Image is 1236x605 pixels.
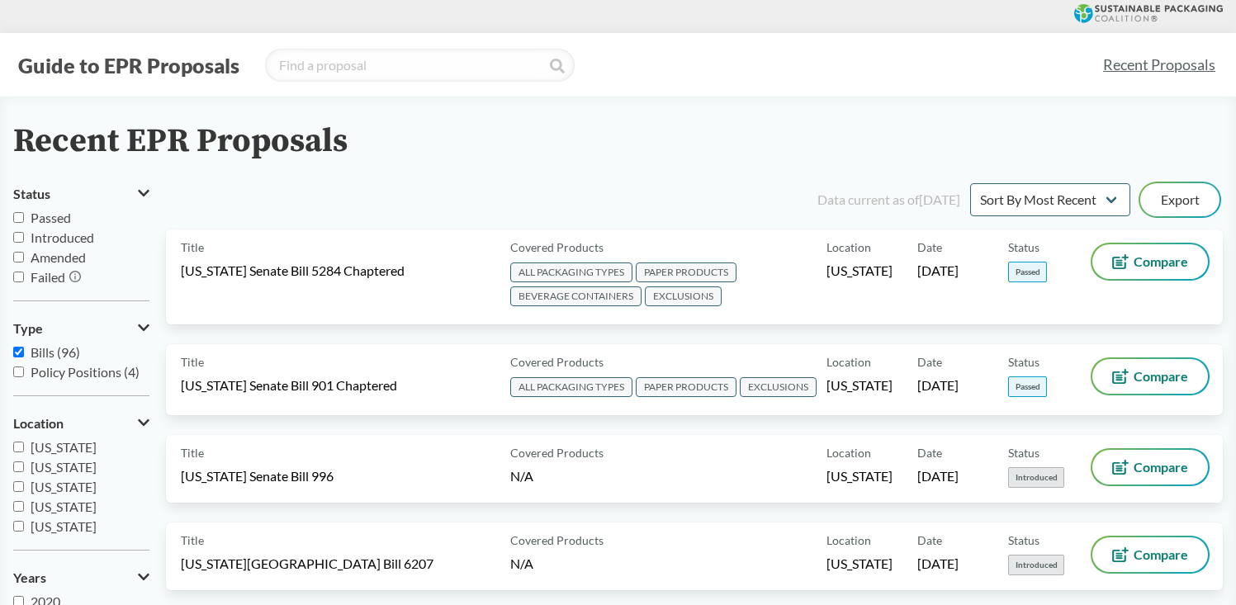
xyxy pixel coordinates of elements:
input: Failed [13,272,24,282]
span: Status [1008,353,1039,371]
input: Find a proposal [265,49,575,82]
button: Export [1140,183,1219,216]
span: Title [181,353,204,371]
span: Status [1008,532,1039,549]
span: Location [826,532,871,549]
button: Years [13,564,149,592]
span: Bills (96) [31,344,80,360]
span: Date [917,532,942,549]
span: Passed [1008,262,1047,282]
span: Date [917,444,942,461]
button: Location [13,409,149,437]
span: [US_STATE] Senate Bill 996 [181,467,334,485]
span: [US_STATE] [826,555,893,573]
input: [US_STATE] [13,461,24,472]
span: Covered Products [510,444,604,461]
span: Introduced [1008,555,1064,575]
span: Compare [1134,255,1188,268]
span: PAPER PRODUCTS [636,377,736,397]
span: EXCLUSIONS [740,377,817,397]
span: Years [13,570,46,585]
span: Status [13,187,50,201]
span: Passed [31,210,71,225]
span: ALL PACKAGING TYPES [510,262,632,282]
span: Introduced [1008,467,1064,488]
span: Date [917,353,942,371]
input: Amended [13,252,24,262]
button: Compare [1092,450,1208,484]
a: Recent Proposals [1096,46,1223,83]
span: Location [826,239,871,256]
span: Title [181,532,204,549]
span: EXCLUSIONS [645,286,722,306]
span: Location [826,353,871,371]
span: [DATE] [917,467,959,485]
span: [US_STATE][GEOGRAPHIC_DATA] Bill 6207 [181,555,433,573]
span: PAPER PRODUCTS [636,262,736,282]
span: Policy Positions (4) [31,364,140,380]
span: [US_STATE] [826,467,893,485]
button: Compare [1092,537,1208,572]
span: [US_STATE] [31,499,97,514]
span: [DATE] [917,262,959,280]
span: [US_STATE] [31,518,97,534]
input: [US_STATE] [13,481,24,492]
span: Introduced [31,229,94,245]
input: Bills (96) [13,347,24,357]
input: Policy Positions (4) [13,366,24,377]
div: Data current as of [DATE] [817,190,960,210]
span: Passed [1008,376,1047,397]
input: [US_STATE] [13,521,24,532]
button: Type [13,314,149,343]
span: [US_STATE] [31,459,97,475]
span: [US_STATE] [826,376,893,395]
span: [US_STATE] Senate Bill 901 Chaptered [181,376,397,395]
span: Date [917,239,942,256]
span: Title [181,239,204,256]
span: [DATE] [917,555,959,573]
span: Title [181,444,204,461]
button: Compare [1092,359,1208,394]
button: Guide to EPR Proposals [13,52,244,78]
input: Introduced [13,232,24,243]
button: Compare [1092,244,1208,279]
span: Compare [1134,548,1188,561]
span: [US_STATE] Senate Bill 5284 Chaptered [181,262,405,280]
input: [US_STATE] [13,501,24,512]
h2: Recent EPR Proposals [13,123,348,160]
span: Status [1008,239,1039,256]
span: Compare [1134,370,1188,383]
span: [US_STATE] [31,479,97,494]
span: Covered Products [510,532,604,549]
span: Amended [31,249,86,265]
span: Status [1008,444,1039,461]
span: Location [13,416,64,431]
input: [US_STATE] [13,442,24,452]
span: Failed [31,269,65,285]
span: [DATE] [917,376,959,395]
button: Status [13,180,149,208]
span: Covered Products [510,353,604,371]
span: Compare [1134,461,1188,474]
span: [US_STATE] [31,439,97,455]
span: [US_STATE] [826,262,893,280]
span: N/A [510,468,533,484]
span: ALL PACKAGING TYPES [510,377,632,397]
span: Location [826,444,871,461]
span: Type [13,321,43,336]
span: N/A [510,555,533,571]
input: Passed [13,212,24,223]
span: BEVERAGE CONTAINERS [510,286,642,306]
span: Covered Products [510,239,604,256]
